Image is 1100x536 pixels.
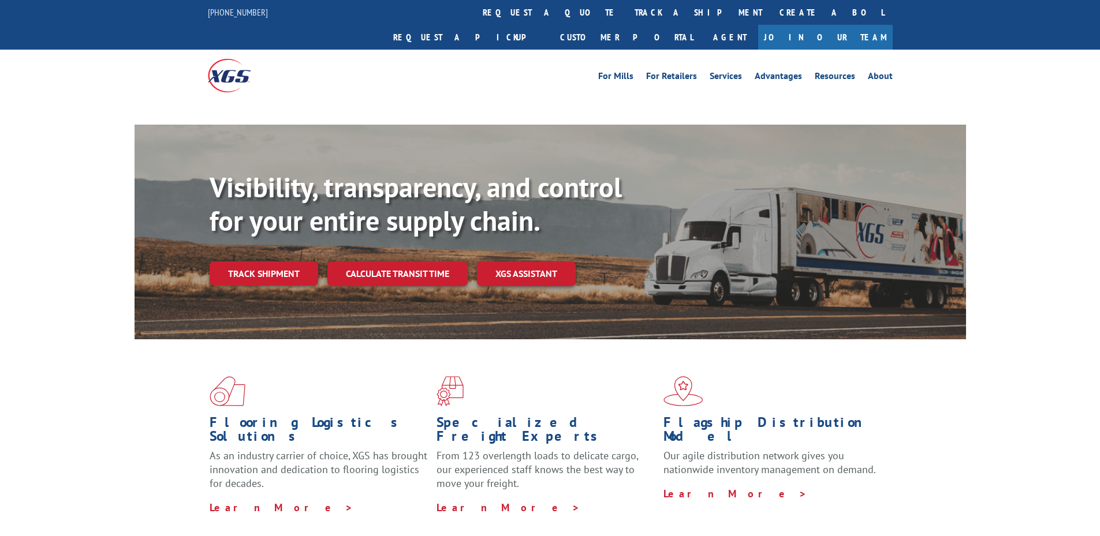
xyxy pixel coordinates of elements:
[208,6,268,18] a: [PHONE_NUMBER]
[210,449,427,490] span: As an industry carrier of choice, XGS has brought innovation and dedication to flooring logistics...
[710,72,742,84] a: Services
[477,261,576,286] a: XGS ASSISTANT
[437,376,464,406] img: xgs-icon-focused-on-flooring-red
[663,487,807,500] a: Learn More >
[598,72,633,84] a: For Mills
[437,449,655,500] p: From 123 overlength loads to delicate cargo, our experienced staff knows the best way to move you...
[210,261,318,286] a: Track shipment
[663,449,876,476] span: Our agile distribution network gives you nationwide inventory management on demand.
[815,72,855,84] a: Resources
[385,25,551,50] a: Request a pickup
[755,72,802,84] a: Advantages
[663,376,703,406] img: xgs-icon-flagship-distribution-model-red
[663,415,882,449] h1: Flagship Distribution Model
[210,501,353,514] a: Learn More >
[758,25,893,50] a: Join Our Team
[437,501,580,514] a: Learn More >
[437,415,655,449] h1: Specialized Freight Experts
[646,72,697,84] a: For Retailers
[868,72,893,84] a: About
[210,169,622,238] b: Visibility, transparency, and control for your entire supply chain.
[210,376,245,406] img: xgs-icon-total-supply-chain-intelligence-red
[702,25,758,50] a: Agent
[327,261,468,286] a: Calculate transit time
[551,25,702,50] a: Customer Portal
[210,415,428,449] h1: Flooring Logistics Solutions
